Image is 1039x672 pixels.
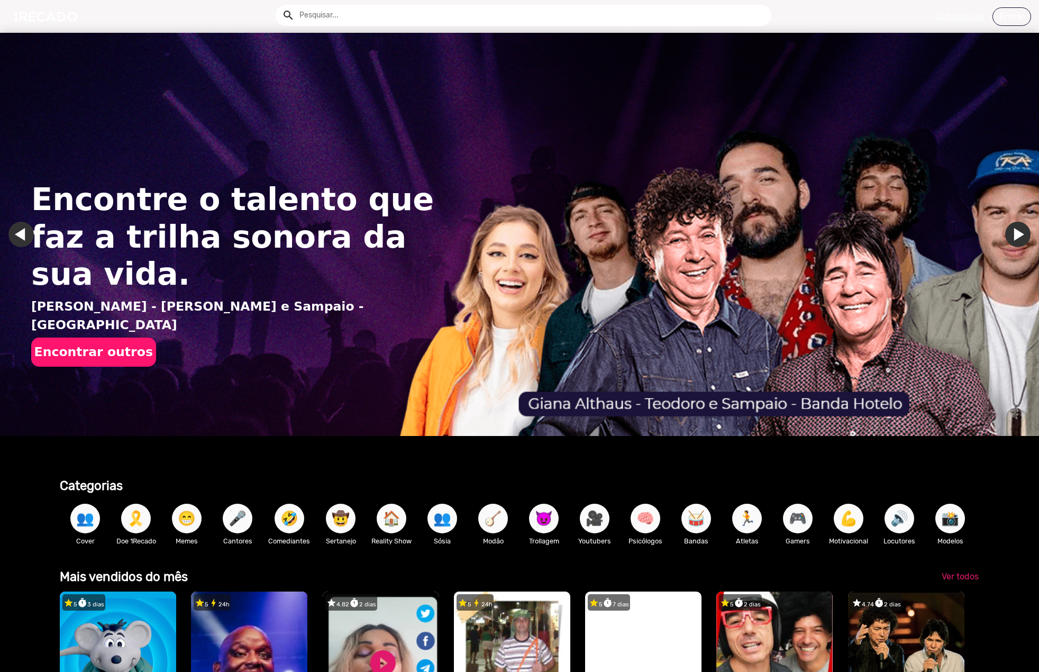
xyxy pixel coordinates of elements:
span: 🪕 [484,504,502,533]
p: Youtubers [575,536,615,546]
span: 🏠 [382,504,400,533]
span: 📸 [941,504,959,533]
button: 📸 [935,504,965,533]
button: Example home icon [278,5,297,24]
span: 🔊 [890,504,908,533]
u: Cadastre-se [935,11,984,21]
a: Entrar [992,7,1031,26]
p: Reality Show [371,536,412,546]
button: 😁 [172,504,202,533]
span: 🤠 [332,504,350,533]
p: Trollagem [524,536,564,546]
span: 🎮 [789,504,807,533]
p: Psicólogos [625,536,666,546]
a: Ir para o último slide [8,222,34,247]
button: 🎤 [223,504,252,533]
b: Categorias [60,478,123,493]
button: Encontrar outros [31,338,156,367]
button: 🤣 [275,504,304,533]
span: 🤣 [280,504,298,533]
span: 👥 [433,504,451,533]
p: Gamers [778,536,818,546]
p: Motivacional [828,536,869,546]
b: Mais vendidos do mês [60,569,188,584]
button: 🏃 [732,504,762,533]
button: 👥 [427,504,457,533]
p: Doe 1Recado [116,536,156,546]
p: Sósia [422,536,462,546]
p: [PERSON_NAME] - [PERSON_NAME] e Sampaio - [GEOGRAPHIC_DATA] [31,297,447,335]
a: Ir para o próximo slide [1005,222,1031,247]
button: 👥 [70,504,100,533]
span: 👥 [76,504,94,533]
span: 🏃 [738,504,756,533]
p: Locutores [879,536,919,546]
button: 🥁 [681,504,711,533]
button: 💪 [834,504,863,533]
p: Cantores [217,536,258,546]
button: 🔊 [885,504,914,533]
span: 🧠 [636,504,654,533]
button: 😈 [529,504,559,533]
button: 🎗️ [121,504,151,533]
button: 🤠 [326,504,356,533]
span: 💪 [840,504,858,533]
p: Sertanejo [321,536,361,546]
span: Ver todos [942,571,979,582]
button: 🎥 [580,504,609,533]
button: 🪕 [478,504,508,533]
p: Bandas [676,536,716,546]
p: Comediantes [268,536,310,546]
p: Memes [167,536,207,546]
span: 🥁 [687,504,705,533]
p: Modão [473,536,513,546]
span: 😁 [178,504,196,533]
button: 🧠 [631,504,660,533]
button: 🎮 [783,504,813,533]
mat-icon: Example home icon [282,9,295,22]
h1: Encontre o talento que faz a trilha sonora da sua vida. [31,181,447,293]
p: Atletas [727,536,767,546]
input: Pesquisar... [291,5,771,26]
p: Modelos [930,536,970,546]
button: 🏠 [377,504,406,533]
p: Cover [65,536,105,546]
span: 🎗️ [127,504,145,533]
span: 🎤 [229,504,247,533]
span: 😈 [535,504,553,533]
span: 🎥 [586,504,604,533]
